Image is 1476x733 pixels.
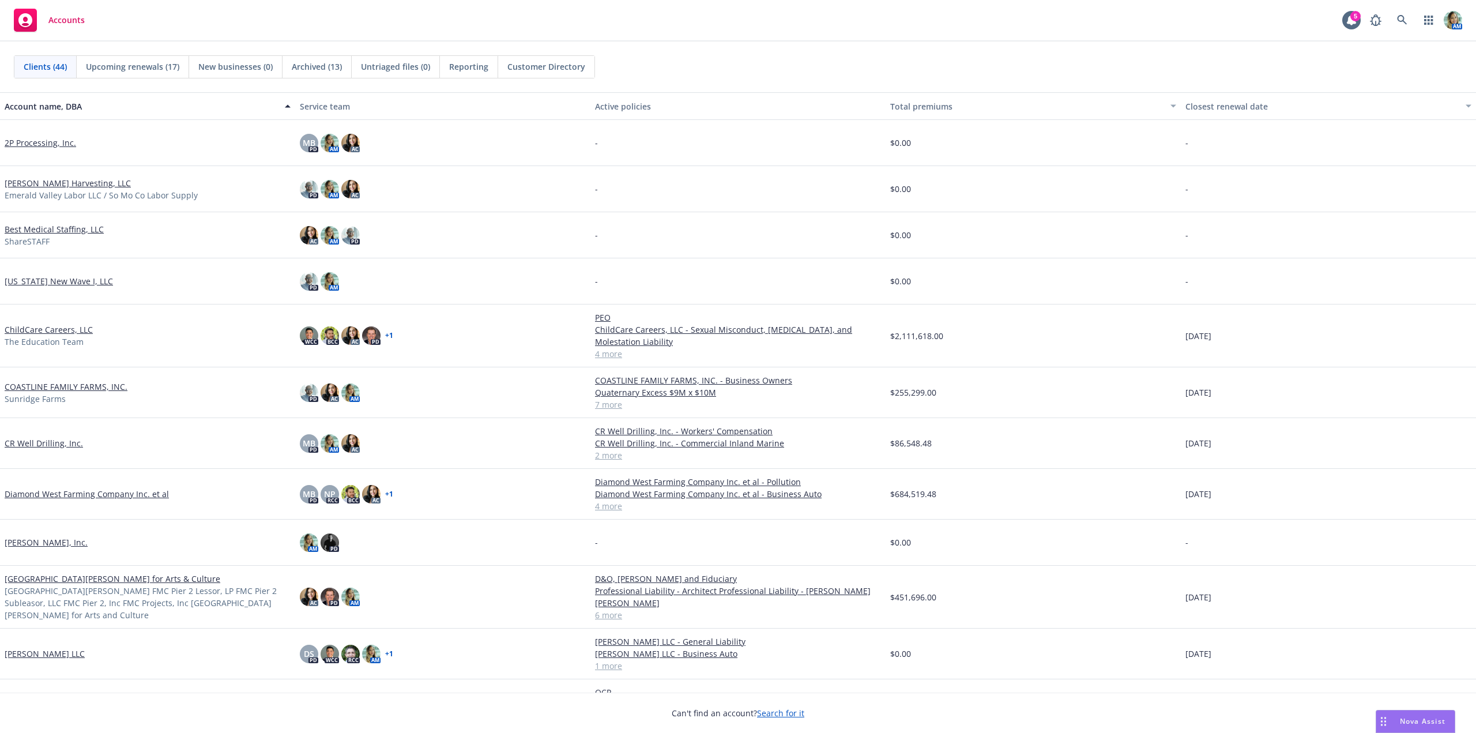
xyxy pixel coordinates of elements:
[341,485,360,503] img: photo
[321,226,339,245] img: photo
[5,100,278,112] div: Account name, DBA
[5,573,220,585] a: [GEOGRAPHIC_DATA][PERSON_NAME] for Arts & Culture
[341,134,360,152] img: photo
[5,189,198,201] span: Emerald Valley Labor LLC / So Mo Co Labor Supply
[5,393,66,405] span: Sunridge Farms
[341,645,360,663] img: photo
[5,648,85,660] a: [PERSON_NAME] LLC
[595,324,881,348] a: ChildCare Careers, LLC - Sexual Misconduct, [MEDICAL_DATA], and Molestation Liability
[362,326,381,345] img: photo
[595,437,881,449] a: CR Well Drilling, Inc. - Commercial Inland Marine
[1185,275,1188,287] span: -
[890,648,911,660] span: $0.00
[1185,591,1211,603] span: [DATE]
[48,16,85,25] span: Accounts
[5,585,291,621] span: [GEOGRAPHIC_DATA][PERSON_NAME] FMC Pier 2 Lessor, LP FMC Pier 2 Subleasor, LLC FMC Pier 2, Inc FM...
[321,533,339,552] img: photo
[595,374,881,386] a: COASTLINE FAMILY FARMS, INC. - Business Owners
[321,134,339,152] img: photo
[757,708,804,719] a: Search for it
[1417,9,1440,32] a: Switch app
[595,686,881,698] a: OCP
[886,92,1181,120] button: Total premiums
[595,585,881,609] a: Professional Liability - Architect Professional Liability - [PERSON_NAME] [PERSON_NAME]
[1185,100,1459,112] div: Closest renewal date
[385,332,393,339] a: + 1
[595,183,598,195] span: -
[321,384,339,402] img: photo
[1185,183,1188,195] span: -
[1400,716,1445,726] span: Nova Assist
[341,180,360,198] img: photo
[300,384,318,402] img: photo
[321,645,339,663] img: photo
[5,223,104,235] a: Best Medical Staffing, LLC
[5,177,131,189] a: [PERSON_NAME] Harvesting, LLC
[595,275,598,287] span: -
[303,137,315,149] span: MB
[341,434,360,453] img: photo
[5,235,50,247] span: ShareSTAFF
[304,648,314,660] span: DS
[321,272,339,291] img: photo
[321,434,339,453] img: photo
[590,92,886,120] button: Active policies
[385,651,393,657] a: + 1
[303,437,315,449] span: MB
[24,61,67,73] span: Clients (44)
[292,61,342,73] span: Archived (13)
[5,275,113,287] a: [US_STATE] New Wave I, LLC
[295,92,590,120] button: Service team
[1376,710,1455,733] button: Nova Assist
[595,100,881,112] div: Active policies
[1185,386,1211,399] span: [DATE]
[300,326,318,345] img: photo
[362,485,381,503] img: photo
[385,491,393,498] a: + 1
[1185,137,1188,149] span: -
[300,180,318,198] img: photo
[86,61,179,73] span: Upcoming renewals (17)
[890,536,911,548] span: $0.00
[890,100,1164,112] div: Total premiums
[1185,488,1211,500] span: [DATE]
[595,425,881,437] a: CR Well Drilling, Inc. - Workers' Compensation
[595,488,881,500] a: Diamond West Farming Company Inc. et al - Business Auto
[321,326,339,345] img: photo
[595,636,881,648] a: [PERSON_NAME] LLC - General Liability
[449,61,488,73] span: Reporting
[1444,11,1462,29] img: photo
[1185,330,1211,342] span: [DATE]
[198,61,273,73] span: New businesses (0)
[595,500,881,512] a: 4 more
[595,399,881,411] a: 7 more
[300,100,586,112] div: Service team
[303,488,315,500] span: MB
[341,384,360,402] img: photo
[1185,437,1211,449] span: [DATE]
[890,437,932,449] span: $86,548.48
[341,326,360,345] img: photo
[9,4,89,36] a: Accounts
[595,348,881,360] a: 4 more
[321,588,339,606] img: photo
[5,336,84,348] span: The Education Team
[321,180,339,198] img: photo
[1185,536,1188,548] span: -
[5,137,76,149] a: 2P Processing, Inc.
[890,591,936,603] span: $451,696.00
[5,381,127,393] a: COASTLINE FAMILY FARMS, INC.
[5,324,93,336] a: ChildCare Careers, LLC
[595,660,881,672] a: 1 more
[361,61,430,73] span: Untriaged files (0)
[595,229,598,241] span: -
[595,573,881,585] a: D&O, [PERSON_NAME] and Fiduciary
[1185,648,1211,660] span: [DATE]
[300,588,318,606] img: photo
[300,226,318,245] img: photo
[341,588,360,606] img: photo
